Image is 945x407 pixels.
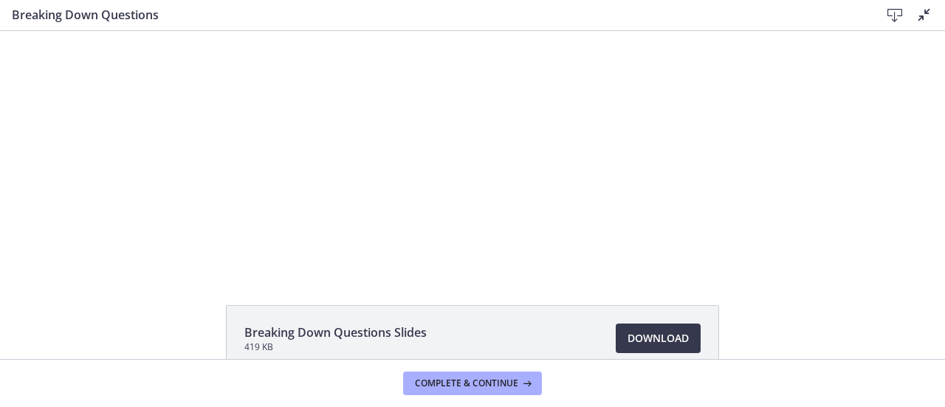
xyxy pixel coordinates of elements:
[244,324,427,341] span: Breaking Down Questions Slides
[616,324,701,353] a: Download
[244,341,427,353] span: 419 KB
[403,372,542,395] button: Complete & continue
[628,329,689,347] span: Download
[12,6,856,24] h3: Breaking Down Questions
[415,377,518,389] span: Complete & continue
